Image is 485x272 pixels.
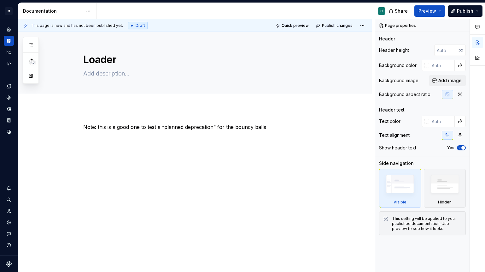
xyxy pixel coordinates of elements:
span: Publish [457,8,473,14]
a: Documentation [4,36,14,46]
div: Header [379,36,395,42]
input: Auto [434,45,459,56]
button: M [1,4,16,18]
a: Analytics [4,47,14,57]
span: Draft [136,23,145,28]
span: Quick preview [282,23,309,28]
div: Header height [379,47,409,53]
input: Auto [429,116,455,127]
div: Visible [379,169,421,208]
button: Search ⌘K [4,195,14,205]
button: Publish changes [314,21,355,30]
div: Visible [394,200,406,205]
textarea: Loader [82,52,320,67]
div: Text alignment [379,132,410,138]
button: Add image [429,75,466,86]
a: Components [4,93,14,103]
div: Documentation [23,8,83,14]
a: Invite team [4,206,14,216]
span: Preview [418,8,436,14]
button: Contact support [4,229,14,239]
p: Note: this is a good one to test a “planned deprecation” for the bouncy balls [83,123,322,131]
span: Publish changes [322,23,353,28]
div: Text color [379,118,400,124]
button: Quick preview [274,21,312,30]
label: Yes [447,145,454,150]
button: Publish [448,5,482,17]
div: This setting will be applied to your published documentation. Use preview to see how it looks. [392,216,462,231]
a: Code automation [4,58,14,69]
div: Hidden [424,169,466,208]
a: Data sources [4,127,14,137]
a: Design tokens [4,81,14,91]
div: M [5,7,13,15]
p: px [459,48,463,53]
input: Auto [429,60,455,71]
div: Background aspect ratio [379,91,430,98]
div: Show header text [379,145,416,151]
button: Notifications [4,183,14,193]
span: Add image [438,77,462,84]
div: Header text [379,107,405,113]
a: Home [4,24,14,34]
div: Side navigation [379,160,414,166]
span: Share [395,8,408,14]
a: Storybook stories [4,115,14,125]
div: Hidden [438,200,452,205]
button: Share [386,5,412,17]
a: Assets [4,104,14,114]
div: C [380,9,383,14]
span: This page is new and has not been published yet. [31,23,123,28]
div: Background image [379,77,418,84]
button: Preview [414,5,445,17]
svg: Supernova Logo [6,261,12,267]
a: Settings [4,217,14,227]
span: 57 [29,60,36,65]
div: Background color [379,62,417,69]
